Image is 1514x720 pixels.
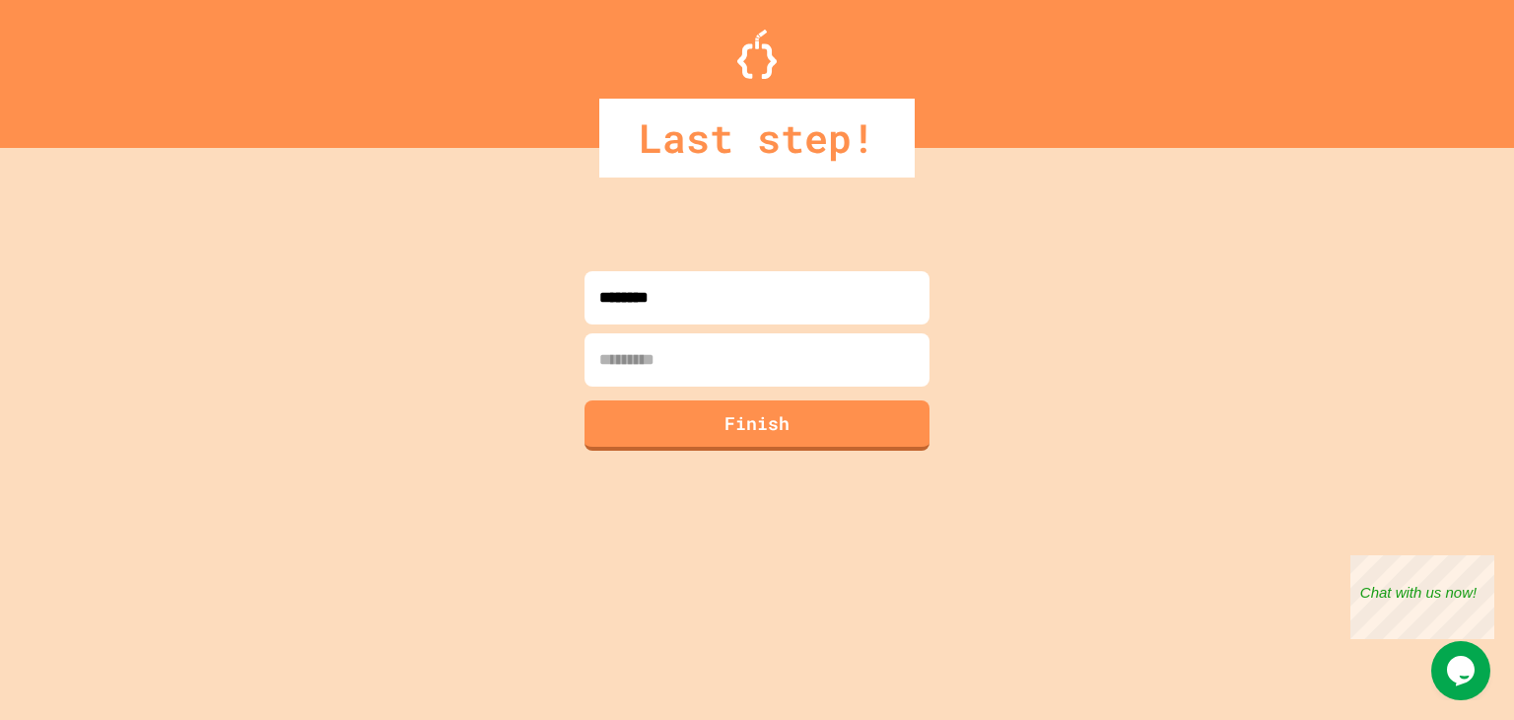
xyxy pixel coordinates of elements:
[1431,641,1494,700] iframe: chat widget
[1350,555,1494,639] iframe: chat widget
[585,400,929,451] button: Finish
[599,99,915,178] div: Last step!
[737,30,777,79] img: Logo.svg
